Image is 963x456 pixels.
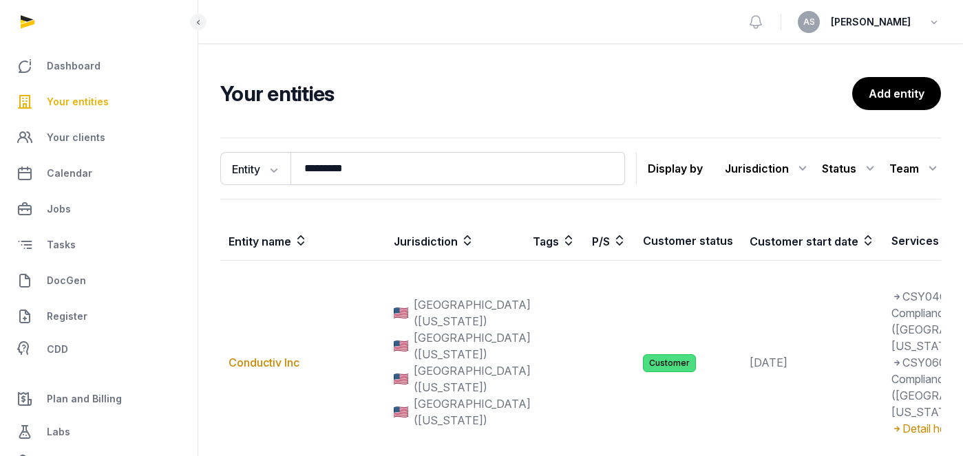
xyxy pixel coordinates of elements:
[11,193,187,226] a: Jobs
[414,362,531,395] span: [GEOGRAPHIC_DATA] ([US_STATE])
[11,121,187,154] a: Your clients
[11,336,187,363] a: CDD
[47,341,68,358] span: CDD
[798,11,820,33] button: AS
[47,272,86,289] span: DocGen
[11,157,187,190] a: Calendar
[725,158,811,180] div: Jurisdiction
[635,221,741,261] th: Customer status
[385,221,525,261] th: Jurisdiction
[11,228,187,261] a: Tasks
[414,329,531,362] span: [GEOGRAPHIC_DATA] ([US_STATE])
[229,356,299,369] a: Conductiv Inc
[648,158,703,180] p: Display by
[889,158,941,180] div: Team
[831,14,911,30] span: [PERSON_NAME]
[11,300,187,333] a: Register
[47,424,70,440] span: Labs
[525,221,584,261] th: Tags
[11,382,187,415] a: Plan and Billing
[822,158,878,180] div: Status
[47,308,87,325] span: Register
[47,201,71,217] span: Jobs
[584,221,635,261] th: P/S
[11,415,187,448] a: Labs
[741,221,883,261] th: Customer start date
[803,18,815,26] span: AS
[414,296,531,329] span: [GEOGRAPHIC_DATA] ([US_STATE])
[47,129,105,146] span: Your clients
[47,58,100,74] span: Dashboard
[643,354,696,372] span: Customer
[852,77,941,110] a: Add entity
[47,94,109,110] span: Your entities
[47,165,92,182] span: Calendar
[220,221,385,261] th: Entity name
[11,264,187,297] a: DocGen
[47,237,76,253] span: Tasks
[220,152,290,185] button: Entity
[414,395,531,428] span: [GEOGRAPHIC_DATA] ([US_STATE])
[11,85,187,118] a: Your entities
[11,50,187,83] a: Dashboard
[220,81,852,106] h2: Your entities
[47,391,122,407] span: Plan and Billing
